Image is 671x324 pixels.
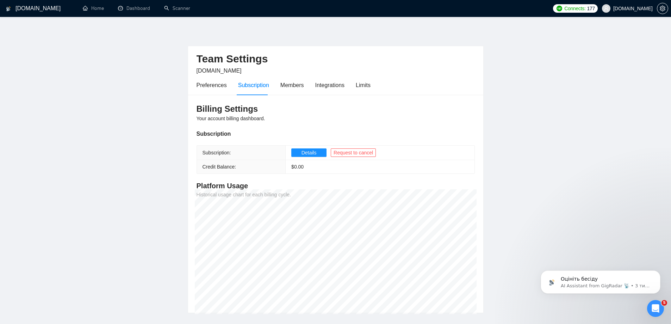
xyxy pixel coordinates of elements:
[121,228,132,239] button: Надіслати повідомлення…
[110,3,124,16] button: Головна
[5,3,18,16] button: go back
[33,231,39,237] button: вибір GIF-файлів
[45,231,50,237] button: Start recording
[197,181,475,191] h4: Platform Usage
[34,9,56,16] p: У мережі
[203,150,231,155] span: Subscription:
[557,6,562,11] img: upwork-logo.png
[291,164,304,170] span: $ 0.00
[334,149,373,157] span: Request to cancel
[197,68,242,74] span: [DOMAIN_NAME]
[197,129,475,138] div: Subscription
[238,81,269,90] div: Subscription
[356,81,371,90] div: Limits
[657,6,668,11] a: setting
[331,148,376,157] button: Request to cancel
[197,103,475,115] h3: Billing Settings
[587,5,595,12] span: 177
[203,164,236,170] span: Credit Balance:
[31,140,130,257] div: Так ми плануємо ще якись час спробувати ручну генерацію, але в дуже обмеженому форматі. Щось накш...
[291,148,327,157] button: Details
[22,231,28,237] button: Вибір емодзі
[11,231,17,237] button: Завантажити вкладений файл
[6,11,135,136] div: Iryna каже…
[25,136,135,298] div: Так ми плануємо ще якись час спробувати ручну генерацію, але в дуже обмеженому форматі. Щось накш...
[83,5,104,11] a: homeHome
[315,81,345,90] div: Integrations
[197,81,227,90] div: Preferences
[302,149,317,157] span: Details
[6,136,135,307] div: serhii.pravylo@oak-tree.tech каже…
[6,216,135,228] textarea: Повідомлення...
[604,6,609,11] span: user
[6,11,116,123] div: Правильно розумію, що через ситуацію з Upwork ви плануєте повністю призупинити цей канал лідогене...
[164,5,190,11] a: searchScanner
[11,124,80,129] div: [PERSON_NAME] • 21 год. тому
[530,256,671,305] iframe: Intercom notifications повідомлення
[34,4,80,9] h1: [PERSON_NAME]
[124,3,136,16] div: Закрити
[118,5,150,11] a: dashboardDashboard
[657,6,668,11] span: setting
[6,3,11,14] img: logo
[280,81,304,90] div: Members
[20,4,31,15] img: Profile image for Iryna
[647,300,664,317] iframe: To enrich screen reader interactions, please activate Accessibility in Grammarly extension settings
[661,300,667,306] span: 5
[657,3,668,14] button: setting
[564,5,585,12] span: Connects:
[197,116,265,121] span: Your account billing dashboard.
[197,52,475,66] h2: Team Settings
[11,15,110,119] div: Правильно розумію, що через ситуацію з Upwork ви плануєте повністю призупинити цей канал лідогене...
[31,168,92,181] a: [URL][DOMAIN_NAME]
